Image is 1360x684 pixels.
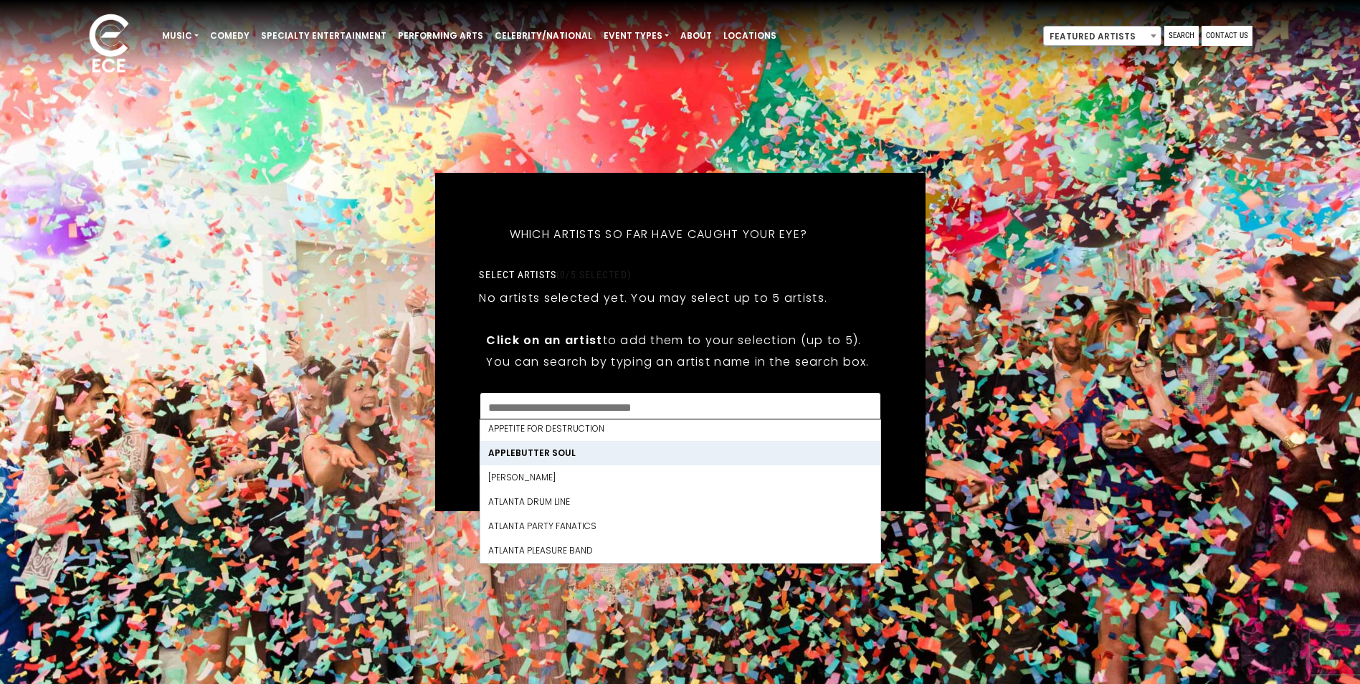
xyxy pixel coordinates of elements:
span: Featured Artists [1044,27,1161,47]
li: Appetite For Destruction [480,417,880,441]
a: Specialty Entertainment [255,24,392,48]
a: Comedy [204,24,255,48]
li: Atlanta Party Fanatics [480,514,880,538]
p: You can search by typing an artist name in the search box. [486,353,873,371]
img: ece_new_logo_whitev2-1.png [73,10,145,80]
a: Music [156,24,204,48]
li: Atlanta Pleasure Band [480,538,880,563]
a: About [675,24,718,48]
strong: Click on an artist [486,332,602,348]
li: [PERSON_NAME] [480,465,880,490]
p: to add them to your selection (up to 5). [486,331,873,349]
a: Locations [718,24,782,48]
li: Applebutter Soul [480,441,880,465]
a: Event Types [598,24,675,48]
h5: Which artists so far have caught your eye? [479,209,837,260]
textarea: Search [488,402,871,414]
a: Search [1164,26,1199,46]
p: No artists selected yet. You may select up to 5 artists. [479,289,827,307]
a: Performing Arts [392,24,489,48]
a: Contact Us [1202,26,1252,46]
label: Select artists [479,268,630,281]
span: (0/5 selected) [556,269,631,280]
span: Featured Artists [1043,26,1161,46]
li: Atlanta Drum Line [480,490,880,514]
a: Celebrity/National [489,24,598,48]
